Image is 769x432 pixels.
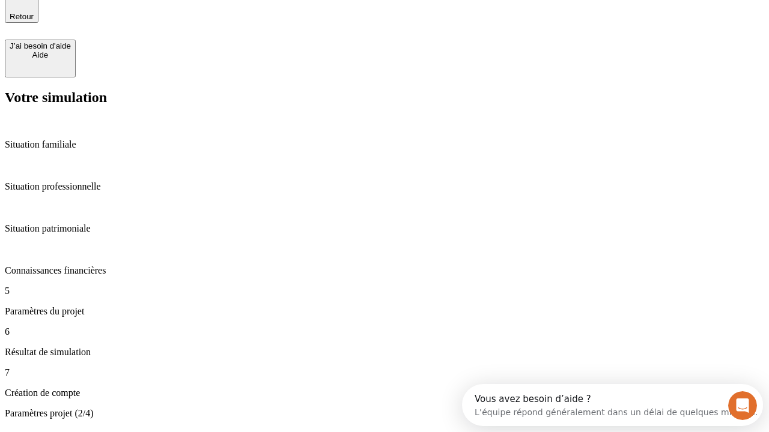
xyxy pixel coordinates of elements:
p: Paramètres projet (2/4) [5,408,764,419]
p: Paramètres du projet [5,306,764,317]
p: 6 [5,326,764,337]
p: 7 [5,367,764,378]
p: Connaissances financières [5,265,764,276]
p: Situation professionnelle [5,181,764,192]
p: Situation patrimoniale [5,223,764,234]
p: Situation familiale [5,139,764,150]
p: 5 [5,286,764,296]
button: J’ai besoin d'aideAide [5,40,76,77]
p: Résultat de simulation [5,347,764,358]
div: J’ai besoin d'aide [10,41,71,50]
iframe: Intercom live chat [728,391,757,420]
div: L’équipe répond généralement dans un délai de quelques minutes. [13,20,296,32]
div: Vous avez besoin d’aide ? [13,10,296,20]
div: Ouvrir le Messenger Intercom [5,5,331,38]
div: Aide [10,50,71,59]
p: Création de compte [5,388,764,398]
span: Retour [10,12,34,21]
iframe: Intercom live chat discovery launcher [462,384,763,426]
h2: Votre simulation [5,89,764,106]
